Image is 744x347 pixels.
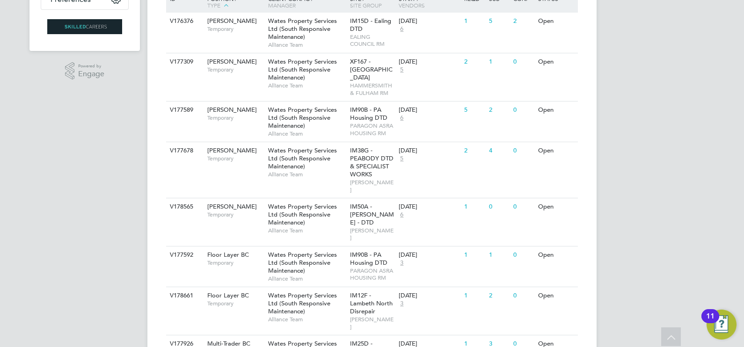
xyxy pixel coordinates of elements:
span: IM12F - Lambeth North Disrepair [350,291,393,315]
div: 5 [462,101,486,119]
div: [DATE] [399,17,460,25]
div: 1 [462,13,486,30]
span: 3 [399,259,405,267]
span: [PERSON_NAME] [207,146,257,154]
div: [DATE] [399,292,460,300]
div: Open [536,142,576,159]
div: V177309 [168,53,200,71]
span: IM38G - PEABODY DTD & SPECIALIST WORKS [350,146,394,178]
span: Alliance Team [268,130,345,137]
span: XF167 - [GEOGRAPHIC_DATA] [350,58,393,81]
span: [PERSON_NAME] [207,17,257,25]
span: 6 [399,211,405,219]
div: 1 [487,53,511,71]
div: 0 [511,101,535,119]
span: Floor Layer BC [207,291,249,299]
div: [DATE] [399,251,460,259]
span: 6 [399,114,405,122]
span: Wates Property Services Ltd (South Responsive Maintenance) [268,202,337,226]
span: Temporary [207,211,263,218]
span: [PERSON_NAME] [207,202,257,210]
div: 1 [462,198,486,216]
div: V178565 [168,198,200,216]
span: [PERSON_NAME] [350,316,394,330]
div: 1 [487,246,511,264]
span: Alliance Team [268,316,345,323]
div: Open [536,198,576,216]
span: IM15D - Ealing DTD [350,17,391,33]
span: Type [207,1,220,9]
div: Open [536,101,576,119]
span: Wates Property Services Ltd (South Responsive Maintenance) [268,291,337,315]
span: Wates Property Services Ltd (South Responsive Maintenance) [268,251,337,275]
div: 1 [462,287,486,304]
div: 2 [462,53,486,71]
span: Temporary [207,259,263,267]
span: [PERSON_NAME] [350,179,394,193]
div: V177678 [168,142,200,159]
span: EALING COUNCIL RM [350,33,394,48]
div: [DATE] [399,203,460,211]
span: Manager [268,1,296,9]
div: 2 [462,142,486,159]
div: 2 [511,13,535,30]
div: Open [536,53,576,71]
div: [DATE] [399,58,460,66]
span: Alliance Team [268,41,345,49]
div: 0 [511,142,535,159]
span: Temporary [207,300,263,307]
div: 5 [487,13,511,30]
div: [DATE] [399,147,460,155]
span: 5 [399,66,405,74]
span: Temporary [207,114,263,122]
span: Temporary [207,66,263,73]
span: Wates Property Services Ltd (South Responsive Maintenance) [268,17,337,41]
span: Vendors [399,1,425,9]
div: [DATE] [399,106,460,114]
span: [PERSON_NAME] [207,106,257,114]
span: Alliance Team [268,82,345,89]
div: V176376 [168,13,200,30]
span: 3 [399,300,405,308]
div: 2 [487,101,511,119]
span: Alliance Team [268,171,345,178]
span: Engage [78,70,104,78]
a: Powered byEngage [65,62,105,80]
span: IM90B - PA Housing DTD [350,251,387,267]
span: HAMMERSMITH & FULHAM RM [350,82,394,96]
div: V177592 [168,246,200,264]
span: PARAGON ASRA HOUSING RM [350,267,394,282]
div: 4 [487,142,511,159]
span: PARAGON ASRA HOUSING RM [350,122,394,137]
div: 0 [511,198,535,216]
div: V177589 [168,101,200,119]
div: 1 [462,246,486,264]
div: Open [536,13,576,30]
span: Alliance Team [268,275,345,282]
span: [PERSON_NAME] [350,227,394,241]
a: Go to home page [41,19,129,34]
span: Temporary [207,25,263,33]
div: 0 [487,198,511,216]
span: Wates Property Services Ltd (South Responsive Maintenance) [268,146,337,170]
div: 0 [511,287,535,304]
span: Temporary [207,155,263,162]
div: Open [536,246,576,264]
span: Alliance Team [268,227,345,234]
span: Powered by [78,62,104,70]
img: skilledcareers-logo-retina.png [47,19,122,34]
div: 11 [706,316,715,328]
span: IM50A - [PERSON_NAME] - DTD [350,202,394,226]
span: Wates Property Services Ltd (South Responsive Maintenance) [268,58,337,81]
div: Open [536,287,576,304]
span: Wates Property Services Ltd (South Responsive Maintenance) [268,106,337,130]
div: 0 [511,246,535,264]
button: Open Resource Center, 11 new notifications [707,310,737,340]
span: Site Group [350,1,382,9]
span: 5 [399,155,405,163]
div: 2 [487,287,511,304]
div: 0 [511,53,535,71]
span: Floor Layer BC [207,251,249,259]
span: 6 [399,25,405,33]
span: [PERSON_NAME] [207,58,257,65]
